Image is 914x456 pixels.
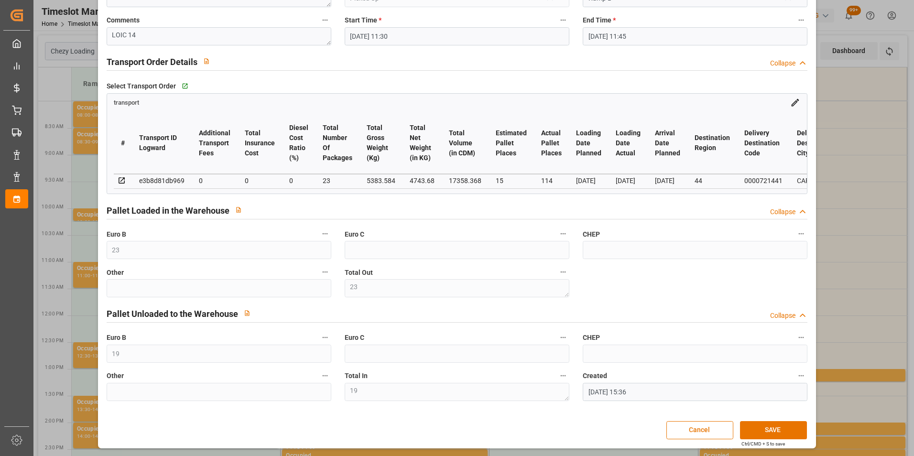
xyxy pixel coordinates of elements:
[790,112,843,174] th: Delivery Destination City
[410,175,435,186] div: 4743.68
[583,15,616,25] span: End Time
[107,229,126,239] span: Euro B
[319,369,331,382] button: Other
[245,175,275,186] div: 0
[666,421,733,439] button: Cancel
[345,279,569,297] textarea: 23
[107,307,238,320] h2: Pallet Unloaded to the Warehouse
[795,369,807,382] button: Created
[557,369,569,382] button: Total In
[695,175,730,186] div: 44
[583,229,600,239] span: CHEP
[367,175,395,186] div: 5383.584
[687,112,737,174] th: Destination Region
[345,383,569,401] textarea: 19
[345,333,364,343] span: Euro C
[345,229,364,239] span: Euro C
[107,333,126,343] span: Euro B
[648,112,687,174] th: Arrival Date Planned
[770,58,795,68] div: Collapse
[797,175,836,186] div: CARQUEFOU
[576,175,601,186] div: [DATE]
[114,112,132,174] th: #
[795,14,807,26] button: End Time *
[583,333,600,343] span: CHEP
[107,81,176,91] span: Select Transport Order
[345,268,373,278] span: Total Out
[557,331,569,344] button: Euro C
[107,371,124,381] span: Other
[557,228,569,240] button: Euro C
[583,383,807,401] input: DD-MM-YYYY HH:MM
[541,175,562,186] div: 114
[114,98,139,106] a: transport
[737,112,790,174] th: Delivery Destination Code
[132,112,192,174] th: Transport ID Logward
[741,440,785,447] div: Ctrl/CMD + S to save
[199,175,230,186] div: 0
[345,15,381,25] span: Start Time
[107,204,229,217] h2: Pallet Loaded in the Warehouse
[557,14,569,26] button: Start Time *
[534,112,569,174] th: Actual Pallet Places
[569,112,609,174] th: Loading Date Planned
[449,175,481,186] div: 17358.368
[319,14,331,26] button: Comments
[655,175,680,186] div: [DATE]
[489,112,534,174] th: Estimated Pallet Places
[107,55,197,68] h2: Transport Order Details
[795,228,807,240] button: CHEP
[345,371,368,381] span: Total In
[740,421,807,439] button: SAVE
[616,175,641,186] div: [DATE]
[323,175,352,186] div: 23
[139,175,185,186] div: e3b8d81db969
[770,311,795,321] div: Collapse
[319,228,331,240] button: Euro B
[282,112,316,174] th: Diesel Cost Ratio (%)
[192,112,238,174] th: Additional Transport Fees
[557,266,569,278] button: Total Out
[583,27,807,45] input: DD-MM-YYYY HH:MM
[229,201,248,219] button: View description
[319,266,331,278] button: Other
[609,112,648,174] th: Loading Date Actual
[316,112,359,174] th: Total Number Of Packages
[238,112,282,174] th: Total Insurance Cost
[583,371,607,381] span: Created
[107,268,124,278] span: Other
[114,99,139,106] span: transport
[442,112,489,174] th: Total Volume (in CDM)
[238,304,256,322] button: View description
[496,175,527,186] div: 15
[107,27,331,45] textarea: LOIC 14
[770,207,795,217] div: Collapse
[107,15,140,25] span: Comments
[197,52,216,70] button: View description
[795,331,807,344] button: CHEP
[744,175,783,186] div: 0000721441
[345,27,569,45] input: DD-MM-YYYY HH:MM
[319,331,331,344] button: Euro B
[403,112,442,174] th: Total Net Weight (in KG)
[289,175,308,186] div: 0
[359,112,403,174] th: Total Gross Weight (Kg)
